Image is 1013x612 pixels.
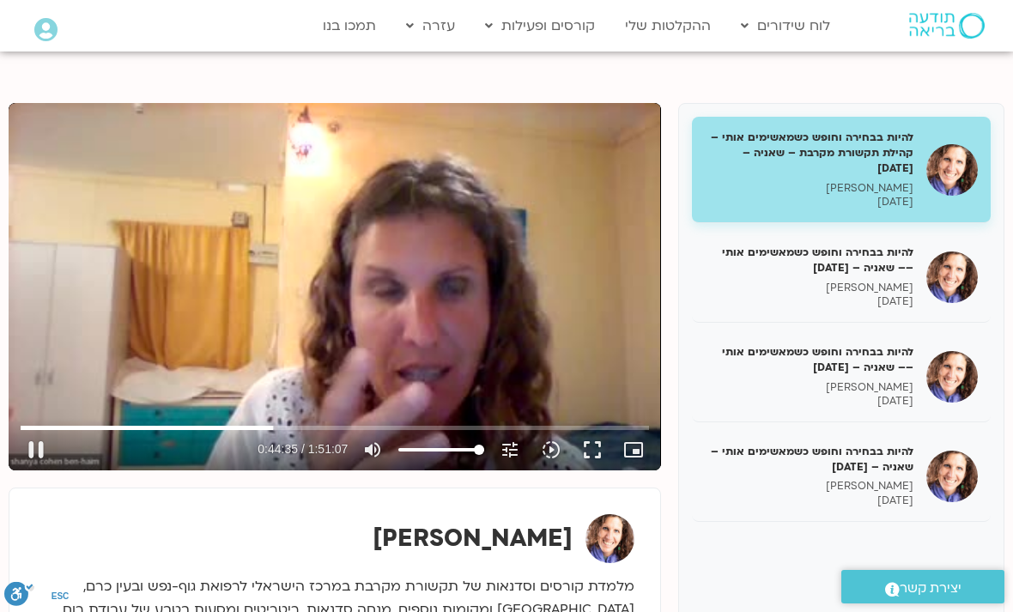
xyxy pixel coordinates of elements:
p: [DATE] [705,394,913,409]
p: [DATE] [705,195,913,209]
a: תמכו בנו [314,9,385,42]
p: [PERSON_NAME] [705,479,913,494]
h5: להיות בבחירה וחופש כשמאשימים אותי – קהילת תקשורת מקרבת – שאניה – [DATE] [705,130,913,177]
p: [DATE] [705,494,913,508]
h5: להיות בבחירה וחופש כשמאשימים אותי – שאניה – [DATE] [705,444,913,475]
img: להיות בבחירה וחופש כשמאשימים אותי – שאניה – 28/05/25 [926,451,978,502]
a: לוח שידורים [732,9,839,42]
p: [PERSON_NAME] [705,281,913,295]
img: תודעה בריאה [909,13,985,39]
p: [PERSON_NAME] [705,380,913,395]
p: [PERSON_NAME] [705,181,913,196]
a: עזרה [397,9,464,42]
img: להיות בבחירה וחופש כשמאשימים אותי – קהילת תקשורת מקרבת – שאניה – 07/05/35 [926,144,978,196]
img: להיות בבחירה וחופש כשמאשימים אותי –– שאניה – 21/05/25 [926,351,978,403]
h5: להיות בבחירה וחופש כשמאשימים אותי –– שאניה – [DATE] [705,245,913,276]
span: יצירת קשר [900,577,961,600]
img: להיות בבחירה וחופש כשמאשימים אותי –– שאניה – 14/05/25 [926,251,978,303]
a: ההקלטות שלי [616,9,719,42]
h5: להיות בבחירה וחופש כשמאשימים אותי –– שאניה – [DATE] [705,344,913,375]
a: יצירת קשר [841,570,1004,603]
img: שאנייה כהן בן חיים [585,514,634,563]
p: [DATE] [705,294,913,309]
strong: [PERSON_NAME] [373,522,573,554]
a: קורסים ופעילות [476,9,604,42]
